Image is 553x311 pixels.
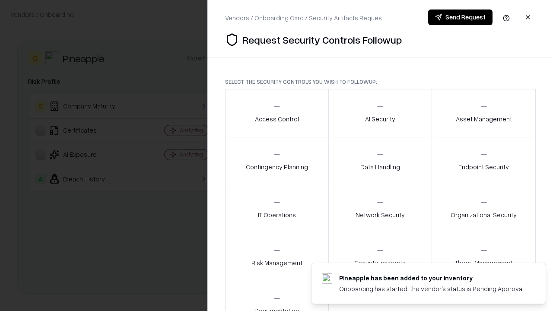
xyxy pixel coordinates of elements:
[456,114,512,124] p: Asset Management
[328,185,432,233] button: Network Security
[225,185,329,233] button: IT Operations
[242,33,402,47] p: Request Security Controls Followup
[428,10,493,25] button: Send Request
[322,273,332,284] img: pineappleenergy.com
[339,273,525,282] div: Pineapple has been added to your inventory
[225,78,536,86] p: Select the security controls you wish to followup:
[360,162,400,171] p: Data Handling
[225,89,329,137] button: Access Control
[225,137,329,185] button: Contingency Planning
[246,162,308,171] p: Contingency Planning
[365,114,395,124] p: AI Security
[225,233,329,281] button: Risk Management
[225,13,384,22] div: Vendors / Onboarding Card / Security Artifacts Request
[432,89,536,137] button: Asset Management
[328,233,432,281] button: Security Incidents
[339,284,525,293] div: Onboarding has started, the vendor's status is Pending Approval.
[258,210,296,219] p: IT Operations
[328,137,432,185] button: Data Handling
[451,210,517,219] p: Organizational Security
[455,258,512,267] p: Threat Management
[356,210,405,219] p: Network Security
[432,137,536,185] button: Endpoint Security
[251,258,302,267] p: Risk Management
[458,162,509,171] p: Endpoint Security
[255,114,299,124] p: Access Control
[432,185,536,233] button: Organizational Security
[354,258,406,267] p: Security Incidents
[328,89,432,137] button: AI Security
[432,233,536,281] button: Threat Management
